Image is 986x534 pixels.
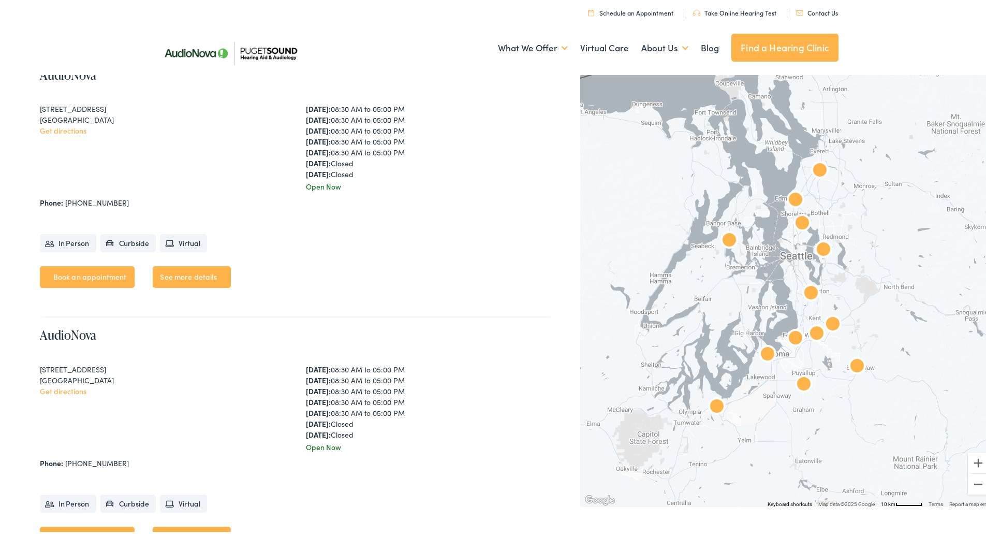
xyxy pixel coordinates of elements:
[641,27,688,65] a: About Us
[811,236,836,261] div: AudioNova
[820,311,845,336] div: AudioNova
[306,102,552,178] div: 08:30 AM to 05:00 PM 08:30 AM to 05:00 PM 08:30 AM to 05:00 PM 08:30 AM to 05:00 PM 08:30 AM to 0...
[717,227,742,252] div: AudioNova
[783,325,808,350] div: AudioNova
[306,440,552,451] div: Open Now
[929,499,943,505] a: Terms (opens in new tab)
[704,393,729,418] div: AudioNova
[306,179,552,190] div: Open Now
[845,353,870,378] div: AudioNova
[153,264,230,286] a: See more details
[40,373,286,384] div: [GEOGRAPHIC_DATA]
[40,456,63,466] strong: Phone:
[40,324,96,341] a: AudioNova
[878,498,925,505] button: Map Scale: 10 km per 48 pixels
[306,406,331,416] strong: [DATE]:
[498,27,568,65] a: What We Offer
[580,27,629,65] a: Virtual Care
[701,27,719,65] a: Blog
[65,456,129,466] a: [PHONE_NUMBER]
[306,416,331,427] strong: [DATE]:
[306,427,331,438] strong: [DATE]:
[306,362,331,372] strong: [DATE]:
[65,195,129,206] a: [PHONE_NUMBER]
[306,156,331,166] strong: [DATE]:
[790,210,815,235] div: AudioNova
[306,112,331,123] strong: [DATE]:
[306,123,331,134] strong: [DATE]:
[731,32,838,60] a: Find a Hearing Clinic
[583,492,617,505] img: Google
[40,195,63,206] strong: Phone:
[791,371,816,396] div: AudioNova
[306,134,331,145] strong: [DATE]:
[306,362,552,438] div: 08:30 AM to 05:00 PM 08:30 AM to 05:00 PM 08:30 AM to 05:00 PM 08:30 AM to 05:00 PM 08:30 AM to 0...
[768,499,812,506] button: Keyboard shortcuts
[306,395,331,405] strong: [DATE]:
[796,6,838,15] a: Contact Us
[40,384,86,394] a: Get directions
[588,7,594,14] img: utility icon
[100,493,156,511] li: Curbside
[306,102,331,112] strong: [DATE]:
[160,493,207,511] li: Virtual
[755,341,780,366] div: AudioNova
[881,499,895,505] span: 10 km
[818,499,875,505] span: Map data ©2025 Google
[804,320,829,345] div: AudioNova
[583,492,617,505] a: Open this area in Google Maps (opens a new window)
[306,145,331,155] strong: [DATE]:
[693,6,776,15] a: Take Online Hearing Test
[40,493,96,511] li: In Person
[306,373,331,383] strong: [DATE]:
[799,280,823,305] div: AudioNova
[693,8,700,14] img: utility icon
[783,186,808,211] div: AudioNova
[40,123,86,134] a: Get directions
[306,167,331,177] strong: [DATE]:
[40,264,135,286] a: Book an appointment
[40,232,96,250] li: In Person
[160,232,207,250] li: Virtual
[40,362,286,373] div: [STREET_ADDRESS]
[40,112,286,123] div: [GEOGRAPHIC_DATA]
[796,8,803,13] img: utility icon
[306,384,331,394] strong: [DATE]:
[588,6,673,15] a: Schedule an Appointment
[100,232,156,250] li: Curbside
[40,102,286,112] div: [STREET_ADDRESS]
[807,157,832,182] div: Puget Sound Hearing Aid &#038; Audiology by AudioNova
